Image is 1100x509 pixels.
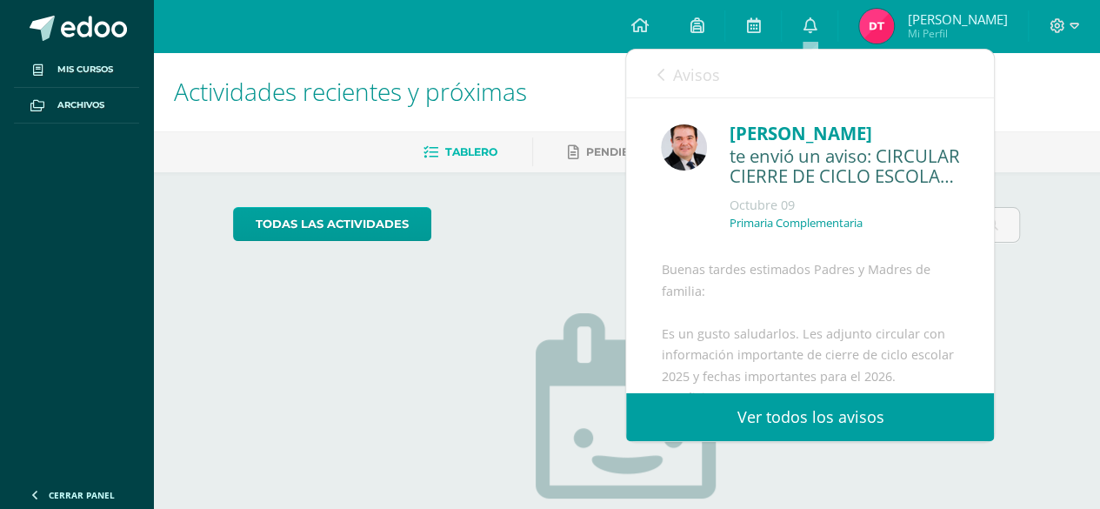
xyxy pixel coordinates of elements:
[729,120,959,147] div: [PERSON_NAME]
[729,146,959,187] div: te envió un aviso: CIRCULAR CIERRE DE CICLO ESCOLAR 2025
[729,197,959,214] div: Octubre 09
[57,98,104,112] span: Archivos
[14,52,139,88] a: Mis cursos
[672,64,719,85] span: Avisos
[568,138,735,166] a: Pendientes de entrega
[661,124,707,171] img: 57933e79c0f622885edf5cfea874362b.png
[174,75,527,108] span: Actividades recientes y próximas
[907,10,1007,28] span: [PERSON_NAME]
[423,138,497,166] a: Tablero
[626,393,994,441] a: Ver todos los avisos
[729,216,862,231] p: Primaria Complementaria
[586,145,735,158] span: Pendientes de entrega
[49,489,115,501] span: Cerrar panel
[57,63,113,77] span: Mis cursos
[14,88,139,124] a: Archivos
[859,9,894,44] img: 71abf2bd482ea5c0124037d671430b91.png
[445,145,497,158] span: Tablero
[907,26,1007,41] span: Mi Perfil
[233,207,431,241] a: todas las Actividades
